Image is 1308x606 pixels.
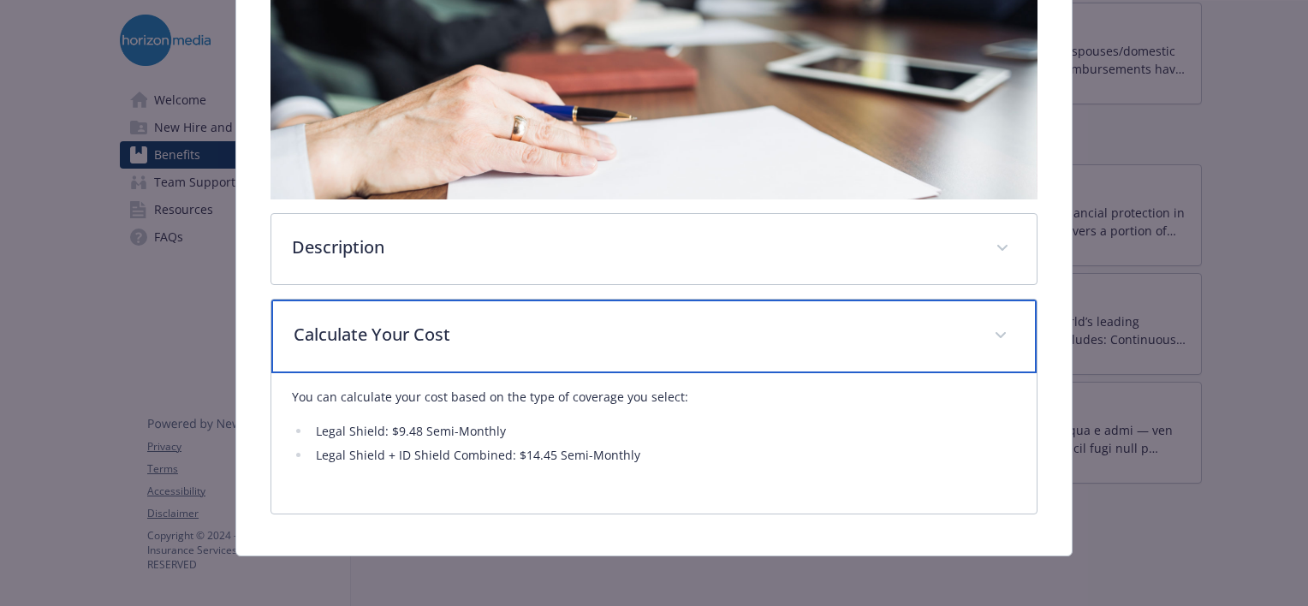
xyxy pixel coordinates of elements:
[292,387,1016,407] p: You can calculate your cost based on the type of coverage you select:
[294,322,973,348] p: Calculate Your Cost
[292,235,975,260] p: Description
[311,445,1016,466] li: Legal Shield + ID Shield Combined: $14.45 Semi-Monthly
[271,373,1037,514] div: Calculate Your Cost
[271,300,1037,373] div: Calculate Your Cost
[271,214,1037,284] div: Description
[311,421,1016,442] li: Legal Shield: $9.48 Semi-Monthly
